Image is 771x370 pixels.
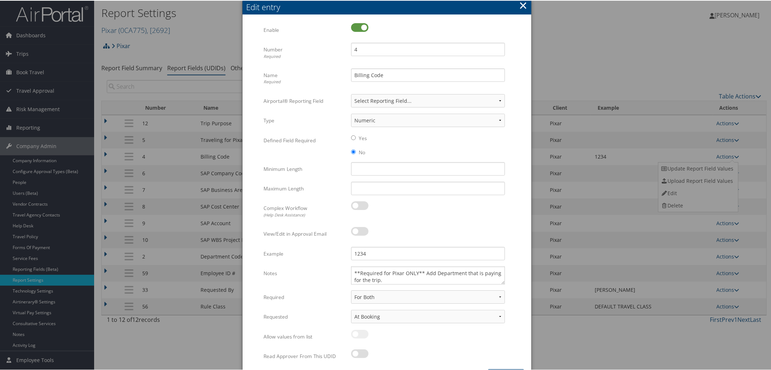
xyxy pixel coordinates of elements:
div: Required [264,78,346,84]
label: Airportal® Reporting Field [264,93,346,107]
label: Name [264,68,346,88]
label: Allow values from list [264,329,346,343]
div: Required [264,53,346,59]
label: Maximum Length [264,181,346,195]
label: Notes [264,266,346,279]
label: Enable [264,22,346,36]
div: Edit entry [246,1,531,12]
label: Example [264,246,346,260]
label: Number [264,42,346,62]
label: Read Approver From This UDID [264,349,346,362]
label: Yes [359,134,367,141]
label: Defined Field Required [264,133,346,147]
label: View/Edit in Approval Email [264,226,346,240]
label: Requested [264,309,346,323]
label: Type [264,113,346,127]
label: Required [264,290,346,303]
label: Minimum Length [264,161,346,175]
label: Complex Workflow [264,201,346,220]
div: (Help Desk Assistance) [264,211,346,218]
label: No [359,148,365,155]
